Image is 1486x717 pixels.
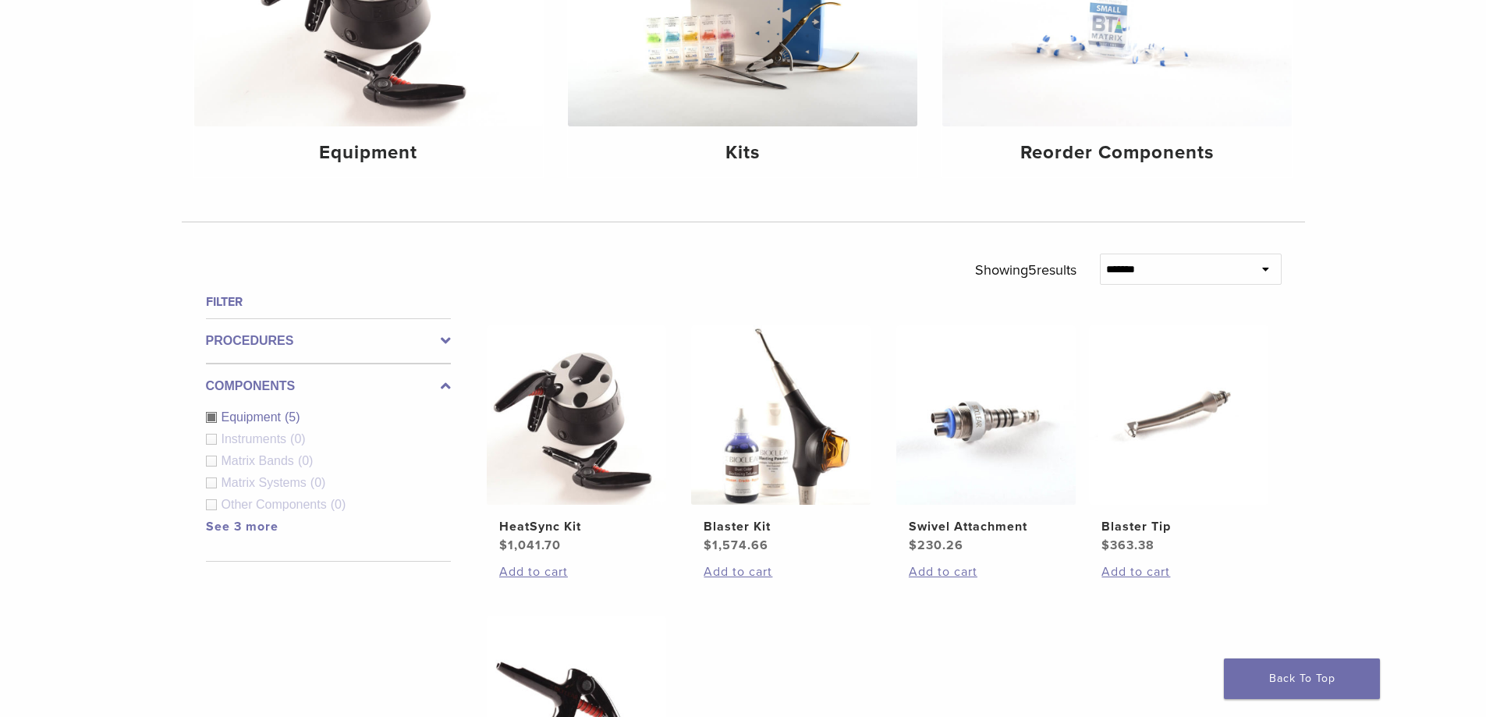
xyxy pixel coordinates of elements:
span: Instruments [222,432,291,445]
bdi: 1,574.66 [704,538,768,553]
h4: Reorder Components [955,139,1279,167]
span: Equipment [222,410,285,424]
img: Swivel Attachment [896,325,1076,505]
h4: Equipment [207,139,531,167]
span: (0) [298,454,314,467]
a: Add to cart: “Swivel Attachment” [909,563,1063,581]
span: (0) [290,432,306,445]
span: $ [704,538,712,553]
bdi: 363.38 [1101,538,1154,553]
a: Blaster KitBlaster Kit $1,574.66 [690,325,872,555]
label: Components [206,377,451,396]
span: Matrix Systems [222,476,310,489]
span: (0) [331,498,346,511]
img: HeatSync Kit [487,325,666,505]
h2: HeatSync Kit [499,517,654,536]
a: HeatSync KitHeatSync Kit $1,041.70 [486,325,668,555]
a: See 3 more [206,519,278,534]
bdi: 230.26 [909,538,963,553]
h2: Blaster Kit [704,517,858,536]
a: Back To Top [1224,658,1380,699]
h4: Kits [580,139,905,167]
label: Procedures [206,332,451,350]
img: Blaster Tip [1089,325,1268,505]
h4: Filter [206,293,451,311]
a: Blaster TipBlaster Tip $363.38 [1088,325,1270,555]
span: 5 [1028,261,1037,279]
span: Matrix Bands [222,454,298,467]
bdi: 1,041.70 [499,538,561,553]
a: Add to cart: “Blaster Tip” [1101,563,1256,581]
span: (5) [285,410,300,424]
p: Showing results [975,254,1076,286]
span: Other Components [222,498,331,511]
a: Swivel AttachmentSwivel Attachment $230.26 [896,325,1077,555]
h2: Swivel Attachment [909,517,1063,536]
h2: Blaster Tip [1101,517,1256,536]
span: $ [1101,538,1110,553]
a: Add to cart: “Blaster Kit” [704,563,858,581]
span: (0) [310,476,326,489]
span: $ [499,538,508,553]
span: $ [909,538,917,553]
img: Blaster Kit [691,325,871,505]
a: Add to cart: “HeatSync Kit” [499,563,654,581]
